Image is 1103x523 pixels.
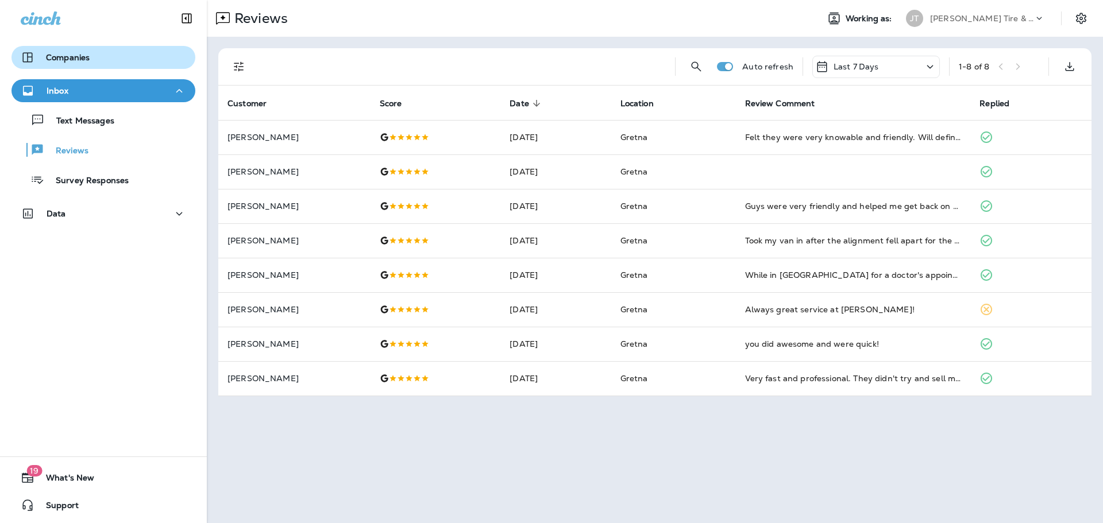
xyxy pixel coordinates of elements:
[745,200,962,212] div: Guys were very friendly and helped me get back on the road feeling safe to travel home back to So...
[11,168,195,192] button: Survey Responses
[227,167,361,176] p: [PERSON_NAME]
[742,62,793,71] p: Auto refresh
[45,116,114,127] p: Text Messages
[979,98,1024,109] span: Replied
[620,201,648,211] span: Gretna
[227,133,361,142] p: [PERSON_NAME]
[227,270,361,280] p: [PERSON_NAME]
[745,373,962,384] div: Very fast and professional. They didn't try and sell me something that I didn't want. There was n...
[620,132,648,142] span: Gretna
[500,258,611,292] td: [DATE]
[510,98,544,109] span: Date
[1071,8,1092,29] button: Settings
[171,7,203,30] button: Collapse Sidebar
[11,466,195,489] button: 19What's New
[380,98,417,109] span: Score
[510,99,529,109] span: Date
[745,131,962,143] div: Felt they were very knowable and friendly. Will definitely go back
[500,223,611,258] td: [DATE]
[745,304,962,315] div: Always great service at Jensen!
[745,98,830,109] span: Review Comment
[745,235,962,246] div: Took my van in after the alignment fell apart for the third time in a month, they were able to fi...
[906,10,923,27] div: JT
[620,304,648,315] span: Gretna
[846,14,894,24] span: Working as:
[834,62,879,71] p: Last 7 Days
[500,327,611,361] td: [DATE]
[620,373,648,383] span: Gretna
[47,86,68,95] p: Inbox
[46,53,90,62] p: Companies
[227,339,361,348] p: [PERSON_NAME]
[745,269,962,281] div: While in Omaha for a doctor's appointment, I discovered that I had a very low tire due to a small...
[227,202,361,211] p: [PERSON_NAME]
[380,99,402,109] span: Score
[227,236,361,245] p: [PERSON_NAME]
[685,55,708,78] button: Search Reviews
[44,176,129,187] p: Survey Responses
[227,99,267,109] span: Customer
[620,270,648,280] span: Gretna
[11,202,195,225] button: Data
[11,46,195,69] button: Companies
[930,14,1033,23] p: [PERSON_NAME] Tire & Auto
[227,98,281,109] span: Customer
[34,473,94,487] span: What's New
[47,209,66,218] p: Data
[11,79,195,102] button: Inbox
[500,361,611,396] td: [DATE]
[500,292,611,327] td: [DATE]
[11,494,195,517] button: Support
[620,235,648,246] span: Gretna
[620,99,654,109] span: Location
[745,99,815,109] span: Review Comment
[11,138,195,162] button: Reviews
[979,99,1009,109] span: Replied
[230,10,288,27] p: Reviews
[620,98,669,109] span: Location
[26,465,42,476] span: 19
[500,120,611,154] td: [DATE]
[227,55,250,78] button: Filters
[500,189,611,223] td: [DATE]
[1058,55,1081,78] button: Export as CSV
[44,146,88,157] p: Reviews
[11,108,195,132] button: Text Messages
[227,374,361,383] p: [PERSON_NAME]
[620,339,648,349] span: Gretna
[745,338,962,350] div: you did awesome and were quick!
[227,305,361,314] p: [PERSON_NAME]
[34,501,79,514] span: Support
[500,154,611,189] td: [DATE]
[620,166,648,177] span: Gretna
[959,62,989,71] div: 1 - 8 of 8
